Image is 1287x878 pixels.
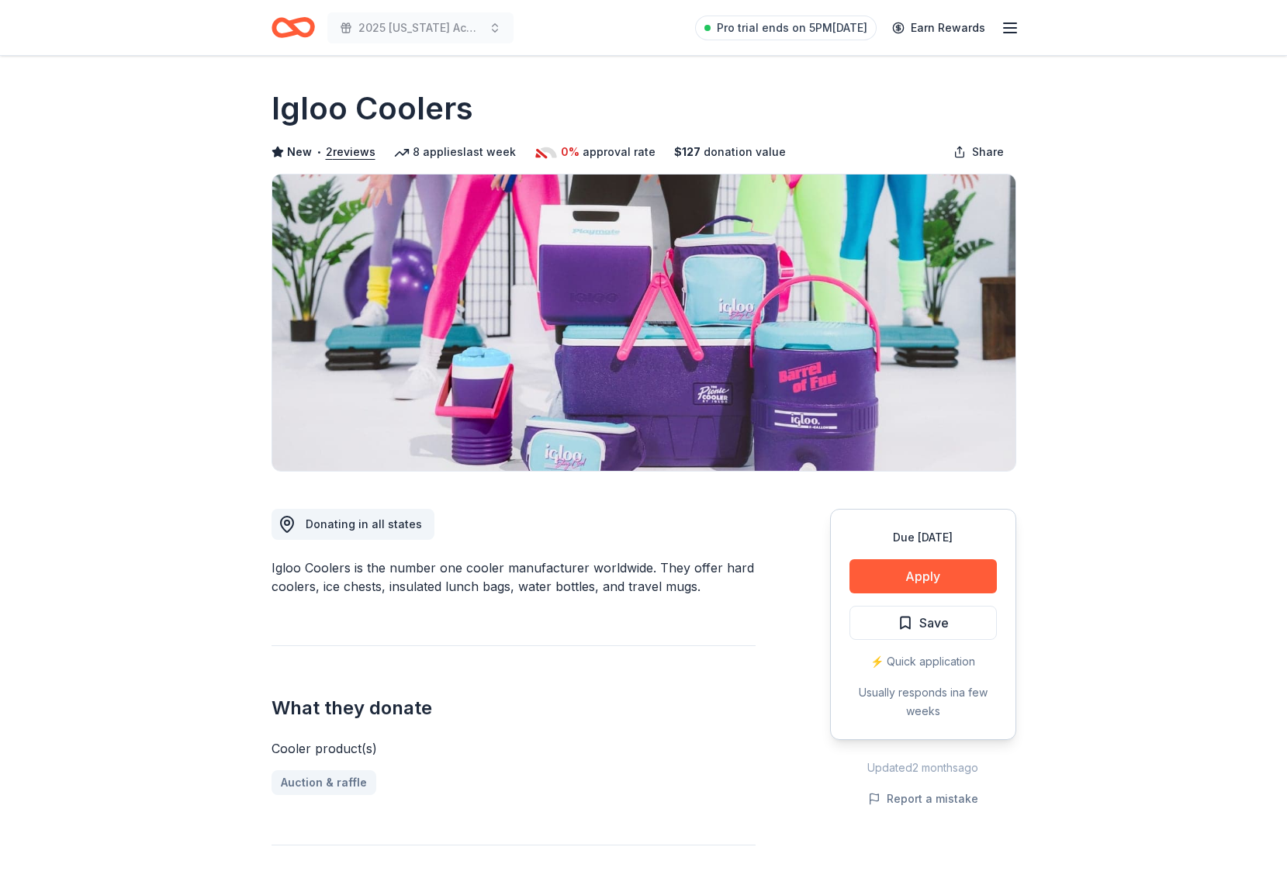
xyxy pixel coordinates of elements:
img: Image for Igloo Coolers [272,175,1015,471]
span: Donating in all states [306,517,422,531]
span: approval rate [583,143,656,161]
a: Auction & raffle [272,770,376,795]
button: Save [849,606,997,640]
h1: Igloo Coolers [272,87,473,130]
div: Cooler product(s) [272,739,756,758]
a: Earn Rewards [883,14,995,42]
button: Report a mistake [868,790,978,808]
span: Pro trial ends on 5PM[DATE] [717,19,867,37]
button: 2025 [US_STATE] Academy of [MEDICAL_DATA] Convention [327,12,514,43]
span: 2025 [US_STATE] Academy of [MEDICAL_DATA] Convention [358,19,483,37]
a: Pro trial ends on 5PM[DATE] [695,16,877,40]
div: Igloo Coolers is the number one cooler manufacturer worldwide. They offer hard coolers, ice chest... [272,558,756,596]
span: • [316,146,321,158]
div: 8 applies last week [394,143,516,161]
div: Due [DATE] [849,528,997,547]
h2: What they donate [272,696,756,721]
span: New [287,143,312,161]
button: Share [941,137,1016,168]
a: Home [272,9,315,46]
button: Apply [849,559,997,593]
span: 0% [561,143,579,161]
span: donation value [704,143,786,161]
div: Updated 2 months ago [830,759,1016,777]
span: Save [919,613,949,633]
span: Share [972,143,1004,161]
div: Usually responds in a few weeks [849,683,997,721]
button: 2reviews [326,143,375,161]
div: ⚡️ Quick application [849,652,997,671]
span: $ 127 [674,143,701,161]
